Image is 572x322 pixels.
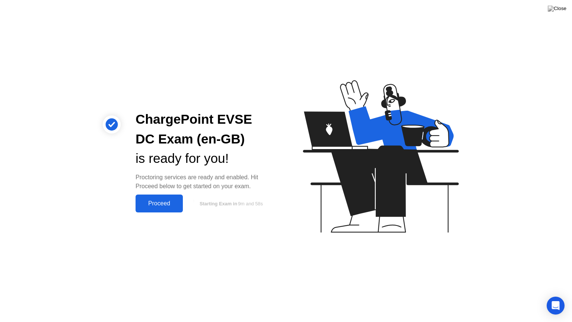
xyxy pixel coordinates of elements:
[136,195,183,212] button: Proceed
[547,297,565,315] div: Open Intercom Messenger
[136,149,274,168] div: is ready for you!
[136,110,274,149] div: ChargePoint EVSE DC Exam (en-GB)
[187,196,274,211] button: Starting Exam in9m and 58s
[136,173,274,191] div: Proctoring services are ready and enabled. Hit Proceed below to get started on your exam.
[238,201,263,206] span: 9m and 58s
[548,6,566,12] img: Close
[138,200,181,207] div: Proceed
